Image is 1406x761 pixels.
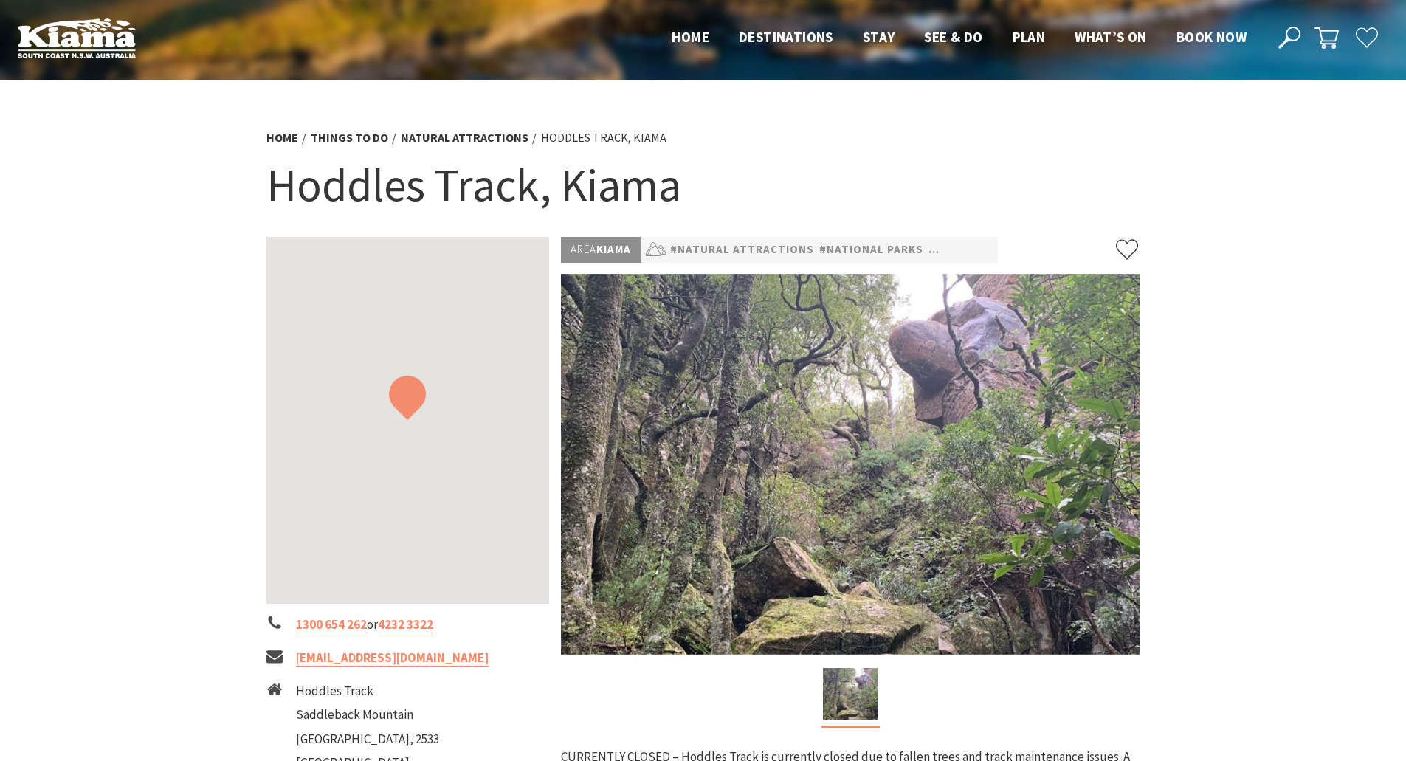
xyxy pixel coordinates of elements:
img: Kiama Logo [18,18,136,58]
p: Kiama [561,237,641,263]
a: #Natural Attractions [670,241,814,259]
a: Home [266,130,298,145]
a: Things To Do [311,130,388,145]
span: What’s On [1075,28,1147,46]
li: Hoddles Track [296,681,439,701]
img: Hoddles Track Kiama [823,668,878,720]
li: Hoddles Track, Kiama [541,128,666,148]
span: Destinations [739,28,833,46]
li: Saddleback Mountain [296,705,439,725]
img: Hoddles Track Kiama [561,274,1140,655]
li: or [266,615,550,635]
span: Home [672,28,709,46]
a: 1300 654 262 [296,616,367,633]
span: Book now [1176,28,1247,46]
a: 4232 3322 [378,616,433,633]
nav: Main Menu [657,26,1261,50]
span: Area [571,242,596,256]
h1: Hoddles Track, Kiama [266,155,1140,215]
span: Stay [863,28,895,46]
a: [EMAIL_ADDRESS][DOMAIN_NAME] [296,650,489,667]
li: [GEOGRAPHIC_DATA], 2533 [296,729,439,749]
a: Natural Attractions [401,130,528,145]
span: See & Do [924,28,982,46]
a: #National Parks [819,241,923,259]
span: Plan [1013,28,1046,46]
a: #Nature Walks [928,241,1022,259]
